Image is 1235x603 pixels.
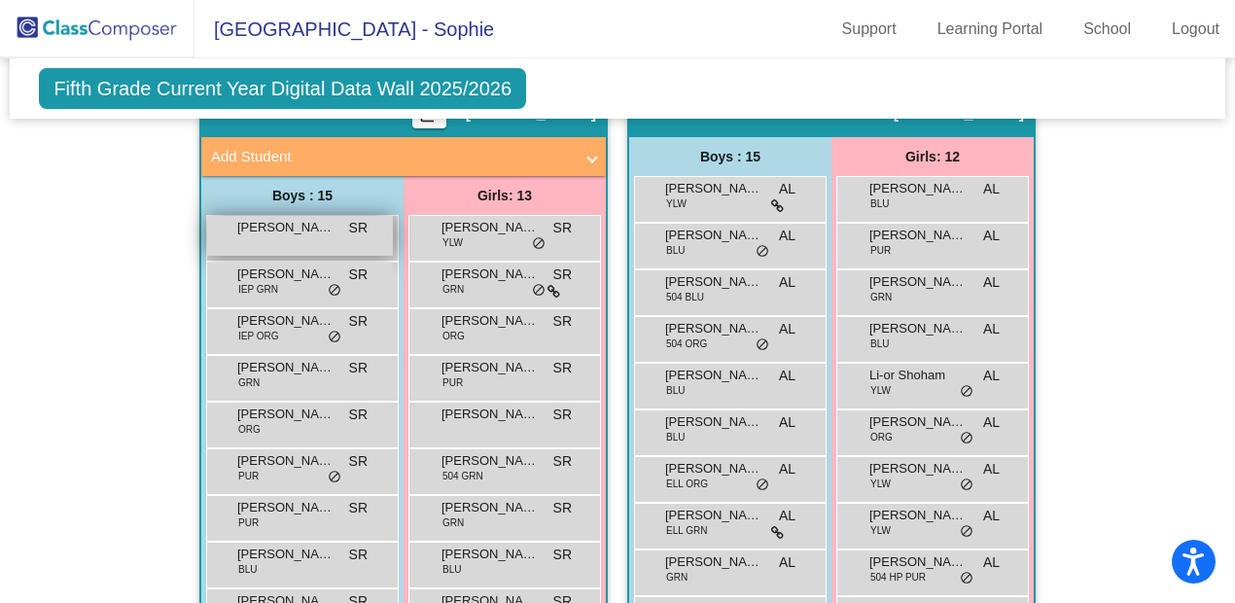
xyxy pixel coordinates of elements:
[960,524,973,540] span: do_not_disturb_alt
[553,311,572,332] span: SR
[194,14,494,45] span: [GEOGRAPHIC_DATA] - Sophie
[441,451,539,471] span: [PERSON_NAME]
[665,226,762,245] span: [PERSON_NAME]
[665,319,762,338] span: [PERSON_NAME]
[441,218,539,237] span: [PERSON_NAME]
[553,405,572,425] span: SR
[983,272,1000,293] span: AL
[983,179,1000,199] span: AL
[666,477,708,491] span: ELL ORG
[349,218,368,238] span: SR
[870,243,891,258] span: PUR
[532,236,546,252] span: do_not_disturb_alt
[532,283,546,299] span: do_not_disturb_alt
[349,451,368,472] span: SR
[870,570,926,585] span: 504 HP PUR
[201,137,606,176] mat-expansion-panel-header: Add Student
[869,552,967,572] span: [PERSON_NAME]
[349,358,368,378] span: SR
[779,319,795,339] span: AL
[442,469,483,483] span: 504 GRN
[237,218,335,237] span: [PERSON_NAME]
[666,383,685,398] span: BLU
[983,319,1000,339] span: AL
[441,311,539,331] span: [PERSON_NAME]
[441,545,539,564] span: [PERSON_NAME]
[442,282,464,297] span: GRN
[201,176,404,215] div: Boys : 15
[666,337,707,351] span: 504 ORG
[870,196,889,211] span: BLU
[553,358,572,378] span: SR
[238,422,261,437] span: ORG
[237,498,335,517] span: [PERSON_NAME]
[328,330,341,345] span: do_not_disturb_alt
[349,498,368,518] span: SR
[237,545,335,564] span: [PERSON_NAME]
[442,515,464,530] span: GRN
[779,366,795,386] span: AL
[349,265,368,285] span: SR
[553,545,572,565] span: SR
[238,515,259,530] span: PUR
[665,179,762,198] span: [PERSON_NAME]
[349,311,368,332] span: SR
[756,478,769,493] span: do_not_disturb_alt
[237,311,335,331] span: [PERSON_NAME]
[442,562,461,577] span: BLU
[1068,14,1147,45] a: School
[238,329,279,343] span: IEP ORG
[39,68,526,109] span: Fifth Grade Current Year Digital Data Wall 2025/2026
[922,14,1059,45] a: Learning Portal
[666,196,687,211] span: YLW
[779,226,795,246] span: AL
[666,523,707,538] span: ELL GRN
[983,366,1000,386] span: AL
[827,14,912,45] a: Support
[666,430,685,444] span: BLU
[960,478,973,493] span: do_not_disturb_alt
[869,459,967,479] span: [PERSON_NAME]
[665,506,762,525] span: [PERSON_NAME]
[983,552,1000,573] span: AL
[553,218,572,238] span: SR
[960,431,973,446] span: do_not_disturb_alt
[665,412,762,432] span: [PERSON_NAME]
[238,282,278,297] span: IEP GRN
[869,366,967,385] span: Li-or Shoham
[441,405,539,424] span: [PERSON_NAME]
[665,459,762,479] span: [PERSON_NAME]
[779,179,795,199] span: AL
[983,459,1000,479] span: AL
[412,99,446,128] button: Print Students Details
[211,146,573,168] mat-panel-title: Add Student
[238,562,257,577] span: BLU
[328,283,341,299] span: do_not_disturb_alt
[665,552,762,572] span: [PERSON_NAME]
[869,226,967,245] span: [PERSON_NAME]
[870,337,889,351] span: BLU
[553,451,572,472] span: SR
[869,319,967,338] span: [PERSON_NAME]
[869,506,967,525] span: [PERSON_NAME]
[960,384,973,400] span: do_not_disturb_alt
[756,337,769,353] span: do_not_disturb_alt
[666,243,685,258] span: BLU
[238,469,259,483] span: PUR
[779,272,795,293] span: AL
[441,358,539,377] span: [PERSON_NAME]
[328,470,341,485] span: do_not_disturb_alt
[779,506,795,526] span: AL
[960,571,973,586] span: do_not_disturb_alt
[237,405,335,424] span: [PERSON_NAME]
[666,570,688,585] span: GRN
[870,477,891,491] span: YLW
[349,545,368,565] span: SR
[404,176,606,215] div: Girls: 13
[237,358,335,377] span: [PERSON_NAME]
[666,290,704,304] span: 504 BLU
[665,272,762,292] span: [PERSON_NAME]
[442,235,463,250] span: YLW
[779,552,795,573] span: AL
[779,412,795,433] span: AL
